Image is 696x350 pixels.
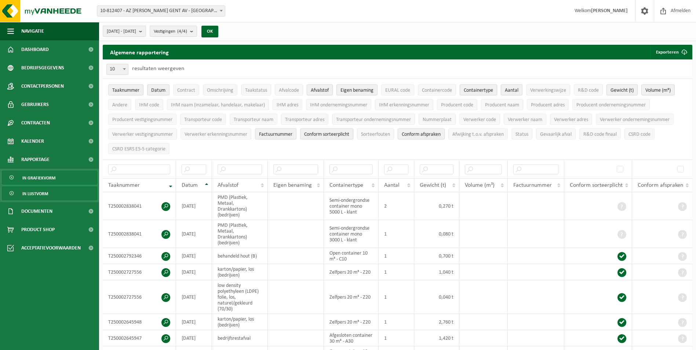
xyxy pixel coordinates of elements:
[281,114,328,125] button: Transporteur adresTransporteur adres: Activate to sort
[108,99,131,110] button: AndereAndere: Activate to sort
[21,114,50,132] span: Contracten
[177,29,187,34] count: (4/4)
[103,248,176,264] td: T250002792346
[463,117,496,123] span: Verwerker code
[212,314,268,330] td: karton/papier, los (bedrijven)
[324,264,379,280] td: Zelfpers 20 m³ - Z20
[501,84,522,95] button: AantalAantal: Activate to sort
[420,182,446,188] span: Gewicht (t)
[108,182,140,188] span: Taaknummer
[103,220,176,248] td: T250002838041
[112,117,172,123] span: Producent vestigingsnummer
[184,117,222,123] span: Transporteur code
[21,22,44,40] span: Navigatie
[306,99,371,110] button: IHM ondernemingsnummerIHM ondernemingsnummer: Activate to sort
[132,66,184,72] label: resultaten weergeven
[103,280,176,314] td: T250002727556
[182,182,198,188] span: Datum
[324,314,379,330] td: Zelfpers 20 m³ - Z20
[245,88,267,93] span: Taakstatus
[628,132,651,137] span: CSRD code
[103,45,176,59] h2: Algemene rapportering
[212,330,268,346] td: bedrijfsrestafval
[638,182,683,188] span: Conform afspraken
[423,117,452,123] span: Nummerplaat
[511,128,532,139] button: StatusStatus: Activate to sort
[460,84,497,95] button: ContainertypeContainertype: Activate to sort
[230,114,277,125] button: Transporteur naamTransporteur naam: Activate to sort
[151,88,165,93] span: Datum
[379,264,414,280] td: 1
[526,84,570,95] button: VerwerkingswijzeVerwerkingswijze: Activate to sort
[324,280,379,314] td: Zelfpers 20 m³ - Z20
[139,102,159,108] span: IHM code
[2,186,97,200] a: In lijstvorm
[554,117,588,123] span: Verwerker adres
[255,128,296,139] button: FactuurnummerFactuurnummer: Activate to sort
[112,132,173,137] span: Verwerker vestigingsnummer
[375,99,433,110] button: IHM erkenningsnummerIHM erkenningsnummer: Activate to sort
[379,220,414,248] td: 1
[361,132,390,137] span: Sorteerfouten
[21,202,52,220] span: Documenten
[212,264,268,280] td: karton/papier, los (bedrijven)
[452,132,504,137] span: Afwijking t.o.v. afspraken
[419,114,456,125] button: NummerplaatNummerplaat: Activate to sort
[171,102,265,108] span: IHM naam (inzamelaar, handelaar, makelaar)
[572,99,650,110] button: Producent ondernemingsnummerProducent ondernemingsnummer: Activate to sort
[324,192,379,220] td: Semi-ondergrondse container mono 5000 L - klant
[570,182,623,188] span: Conform sorteerplicht
[329,182,363,188] span: Containertype
[21,220,55,239] span: Product Shop
[176,264,212,280] td: [DATE]
[310,102,367,108] span: IHM ondernemingsnummer
[530,88,566,93] span: Verwerkingswijze
[385,88,410,93] span: EURAL code
[21,239,81,257] span: Acceptatievoorwaarden
[259,132,292,137] span: Factuurnummer
[22,187,48,201] span: In lijstvorm
[107,64,128,74] span: 10
[112,102,127,108] span: Andere
[103,330,176,346] td: T250002645947
[513,182,552,188] span: Factuurnummer
[108,84,143,95] button: TaaknummerTaaknummer: Activate to remove sorting
[600,117,670,123] span: Verwerker ondernemingsnummer
[103,192,176,220] td: T250002838041
[414,220,460,248] td: 0,080 t
[422,88,452,93] span: Containercode
[459,114,500,125] button: Verwerker codeVerwerker code: Activate to sort
[418,84,456,95] button: ContainercodeContainercode: Activate to sort
[97,6,225,16] span: 10-812407 - AZ JAN PALFIJN GENT AV - GENT
[212,280,268,314] td: low density polyethyleen (LDPE) folie, los, naturel/gekleurd (70/30)
[279,88,299,93] span: Afvalcode
[112,146,165,152] span: CSRD ESRS E5-5 categorie
[606,84,638,95] button: Gewicht (t)Gewicht (t): Activate to sort
[379,192,414,220] td: 2
[218,182,238,188] span: Afvalstof
[176,280,212,314] td: [DATE]
[437,99,477,110] button: Producent codeProducent code: Activate to sort
[550,114,592,125] button: Verwerker adresVerwerker adres: Activate to sort
[641,84,675,95] button: Volume (m³)Volume (m³): Activate to sort
[212,192,268,220] td: PMD (Plastiek, Metaal, Drankkartons) (bedrijven)
[273,182,312,188] span: Eigen benaming
[515,132,528,137] span: Status
[2,171,97,185] a: In grafiekvorm
[384,182,400,188] span: Aantal
[379,280,414,314] td: 1
[379,248,414,264] td: 1
[212,248,268,264] td: behandeld hout (B)
[108,114,176,125] button: Producent vestigingsnummerProducent vestigingsnummer: Activate to sort
[624,128,655,139] button: CSRD codeCSRD code: Activate to sort
[241,84,271,95] button: TaakstatusTaakstatus: Activate to sort
[173,84,199,95] button: ContractContract: Activate to sort
[212,220,268,248] td: PMD (Plastiek, Metaal, Drankkartons) (bedrijven)
[135,99,163,110] button: IHM codeIHM code: Activate to sort
[300,128,353,139] button: Conform sorteerplicht : Activate to sort
[381,84,414,95] button: EURAL codeEURAL code: Activate to sort
[504,114,546,125] button: Verwerker naamVerwerker naam: Activate to sort
[591,8,628,14] strong: [PERSON_NAME]
[285,117,324,123] span: Transporteur adres
[336,84,378,95] button: Eigen benamingEigen benaming: Activate to sort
